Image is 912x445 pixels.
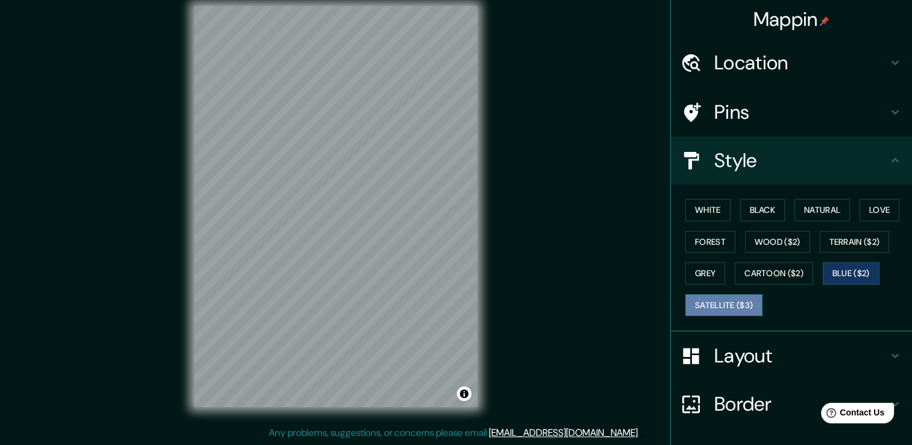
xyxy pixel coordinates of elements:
[740,199,785,221] button: Black
[457,387,471,401] button: Toggle attribution
[753,7,830,31] h4: Mappin
[194,6,477,407] canvas: Map
[671,39,912,87] div: Location
[671,380,912,428] div: Border
[820,231,890,253] button: Terrain ($2)
[685,231,735,253] button: Forest
[794,199,850,221] button: Natural
[685,294,763,317] button: Satellite ($3)
[714,51,888,75] h4: Location
[714,392,888,416] h4: Border
[269,426,640,440] p: Any problems, suggestions, or concerns please email .
[685,262,725,285] button: Grey
[671,332,912,380] div: Layout
[714,100,888,124] h4: Pins
[820,16,829,26] img: pin-icon.png
[735,262,813,285] button: Cartoon ($2)
[640,426,641,440] div: .
[671,88,912,136] div: Pins
[714,148,888,172] h4: Style
[714,344,888,368] h4: Layout
[823,262,879,285] button: Blue ($2)
[489,426,638,439] a: [EMAIL_ADDRESS][DOMAIN_NAME]
[641,426,644,440] div: .
[860,199,899,221] button: Love
[805,398,899,432] iframe: Help widget launcher
[745,231,810,253] button: Wood ($2)
[685,199,731,221] button: White
[671,136,912,185] div: Style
